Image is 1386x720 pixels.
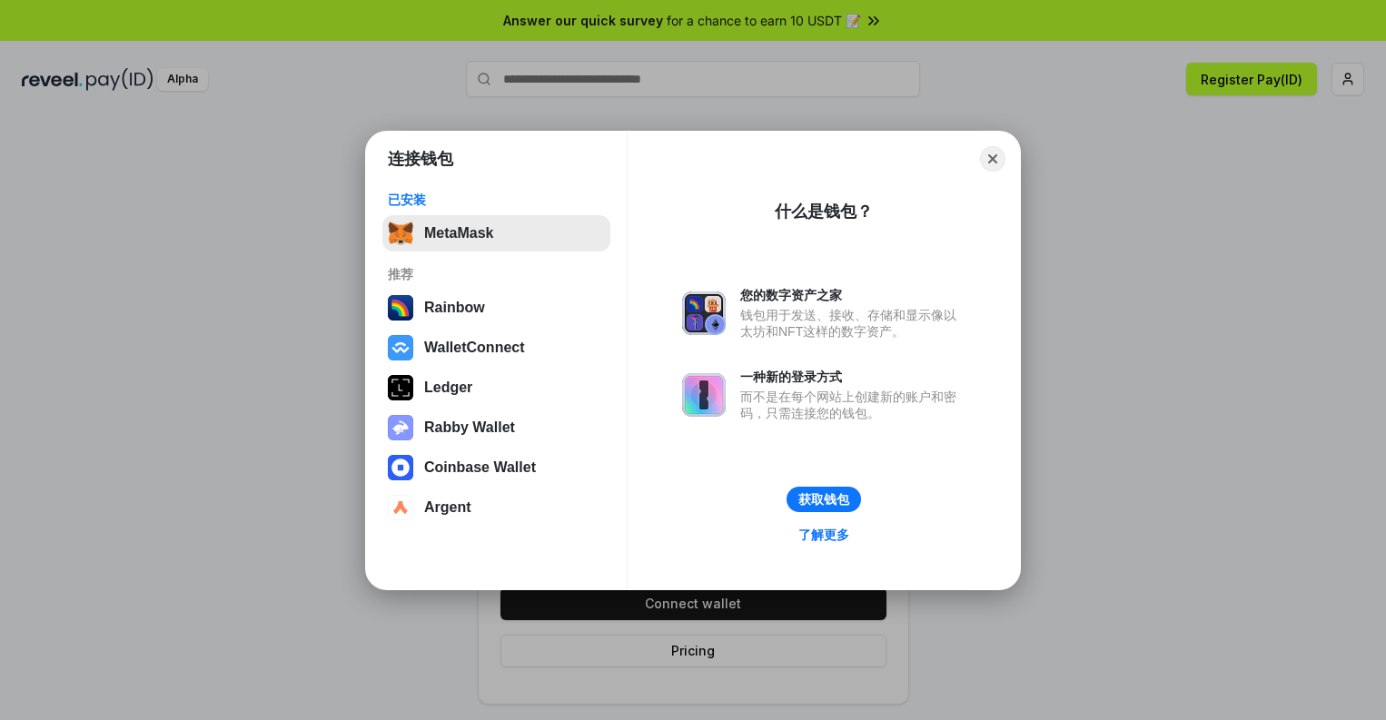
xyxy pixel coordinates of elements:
div: 什么是钱包？ [775,201,873,222]
div: Argent [424,499,471,516]
button: Argent [382,489,610,526]
div: 获取钱包 [798,491,849,508]
div: 您的数字资产之家 [740,287,965,303]
a: 了解更多 [787,523,860,547]
button: 获取钱包 [787,487,861,512]
button: Ledger [382,370,610,406]
button: Close [980,146,1005,172]
div: 推荐 [388,266,605,282]
button: WalletConnect [382,330,610,366]
button: Coinbase Wallet [382,449,610,486]
h1: 连接钱包 [388,148,453,170]
img: svg+xml,%3Csvg%20xmlns%3D%22http%3A%2F%2Fwww.w3.org%2F2000%2Fsvg%22%20fill%3D%22none%22%20viewBox... [682,291,726,335]
img: svg+xml,%3Csvg%20fill%3D%22none%22%20height%3D%2233%22%20viewBox%3D%220%200%2035%2033%22%20width%... [388,221,413,246]
button: MetaMask [382,215,610,252]
div: 钱包用于发送、接收、存储和显示像以太坊和NFT这样的数字资产。 [740,307,965,340]
img: svg+xml,%3Csvg%20width%3D%2228%22%20height%3D%2228%22%20viewBox%3D%220%200%2028%2028%22%20fill%3D... [388,335,413,360]
div: 已安装 [388,192,605,208]
div: Ledger [424,380,472,396]
div: Rabby Wallet [424,419,515,436]
div: 而不是在每个网站上创建新的账户和密码，只需连接您的钱包。 [740,389,965,421]
img: svg+xml,%3Csvg%20width%3D%22120%22%20height%3D%22120%22%20viewBox%3D%220%200%20120%20120%22%20fil... [388,295,413,321]
div: WalletConnect [424,340,525,356]
div: 了解更多 [798,527,849,543]
div: MetaMask [424,225,493,242]
img: svg+xml,%3Csvg%20xmlns%3D%22http%3A%2F%2Fwww.w3.org%2F2000%2Fsvg%22%20fill%3D%22none%22%20viewBox... [388,415,413,440]
img: svg+xml,%3Csvg%20width%3D%2228%22%20height%3D%2228%22%20viewBox%3D%220%200%2028%2028%22%20fill%3D... [388,495,413,520]
button: Rabby Wallet [382,409,610,446]
div: 一种新的登录方式 [740,369,965,385]
img: svg+xml,%3Csvg%20xmlns%3D%22http%3A%2F%2Fwww.w3.org%2F2000%2Fsvg%22%20width%3D%2228%22%20height%3... [388,375,413,400]
img: svg+xml,%3Csvg%20xmlns%3D%22http%3A%2F%2Fwww.w3.org%2F2000%2Fsvg%22%20fill%3D%22none%22%20viewBox... [682,373,726,417]
div: Rainbow [424,300,485,316]
button: Rainbow [382,290,610,326]
div: Coinbase Wallet [424,459,536,476]
img: svg+xml,%3Csvg%20width%3D%2228%22%20height%3D%2228%22%20viewBox%3D%220%200%2028%2028%22%20fill%3D... [388,455,413,480]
